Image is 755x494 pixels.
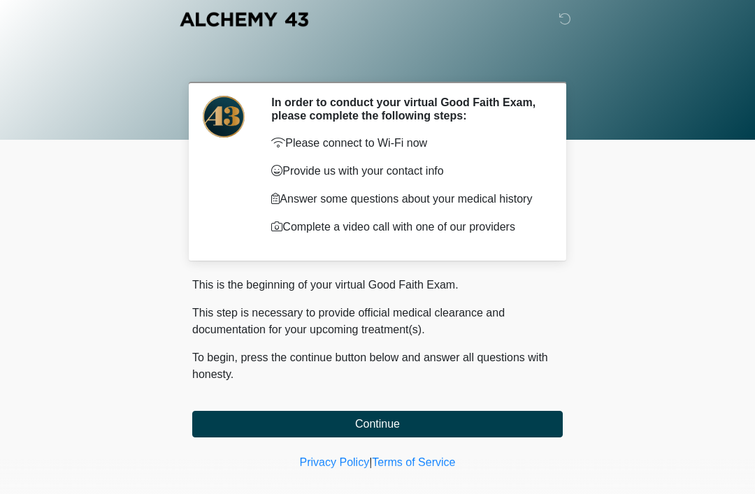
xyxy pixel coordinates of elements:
h1: ‎ ‎ ‎ ‎ [182,50,573,76]
button: Continue [192,411,563,437]
a: Privacy Policy [300,456,370,468]
p: Complete a video call with one of our providers [271,219,542,235]
p: To begin, press the continue button below and answer all questions with honesty. [192,349,563,383]
img: Alchemy 43 Logo [178,10,310,28]
p: Provide us with your contact info [271,163,542,180]
a: Terms of Service [372,456,455,468]
p: Answer some questions about your medical history [271,191,542,208]
img: Agent Avatar [203,96,245,138]
a: | [369,456,372,468]
p: This is the beginning of your virtual Good Faith Exam. [192,277,563,293]
h2: In order to conduct your virtual Good Faith Exam, please complete the following steps: [271,96,542,122]
p: This step is necessary to provide official medical clearance and documentation for your upcoming ... [192,305,563,338]
p: Please connect to Wi-Fi now [271,135,542,152]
